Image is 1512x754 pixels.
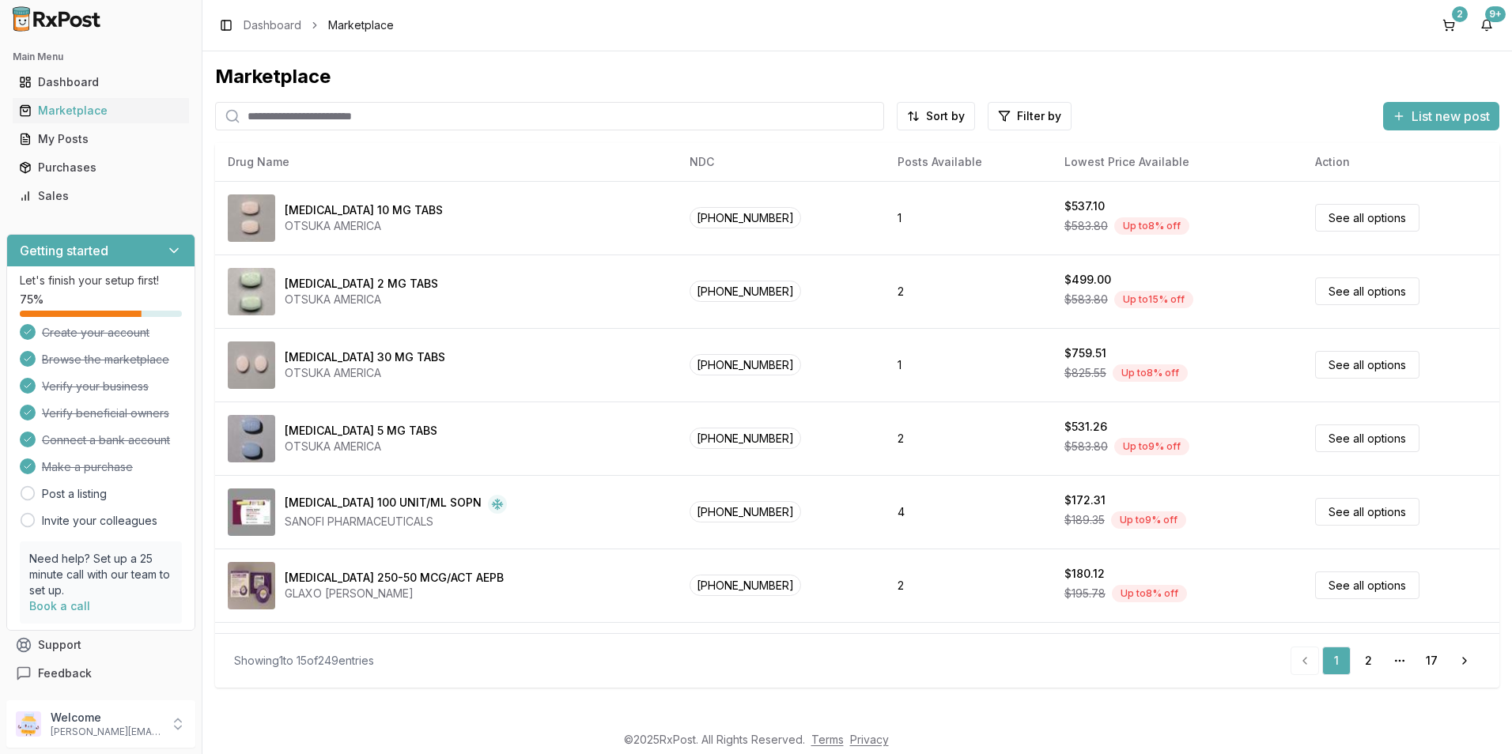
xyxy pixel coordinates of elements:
[42,513,157,529] a: Invite your colleagues
[885,475,1052,549] td: 4
[885,549,1052,622] td: 2
[1064,198,1105,214] div: $537.10
[690,207,801,228] span: [PHONE_NUMBER]
[1315,498,1419,526] a: See all options
[1302,143,1499,181] th: Action
[42,486,107,502] a: Post a listing
[885,622,1052,696] td: 2
[42,459,133,475] span: Make a purchase
[6,70,195,95] button: Dashboard
[6,631,195,659] button: Support
[926,108,965,124] span: Sort by
[13,68,189,96] a: Dashboard
[1064,566,1105,582] div: $180.12
[42,432,170,448] span: Connect a bank account
[20,241,108,260] h3: Getting started
[1017,108,1061,124] span: Filter by
[1064,419,1107,435] div: $531.26
[1315,571,1419,599] a: See all options
[677,143,885,181] th: NDC
[19,160,183,175] div: Purchases
[690,501,801,522] span: [PHONE_NUMBER]
[1052,143,1302,181] th: Lowest Price Available
[690,354,801,375] span: [PHONE_NUMBER]
[1322,647,1351,675] a: 1
[328,17,394,33] span: Marketplace
[13,182,189,210] a: Sales
[690,428,801,449] span: [PHONE_NUMBER]
[988,102,1072,130] button: Filter by
[1064,272,1111,288] div: $499.00
[285,439,437,454] div: OTSUKA AMERICA
[1474,13,1499,38] button: 9+
[19,74,183,90] div: Dashboard
[1064,439,1108,454] span: $583.80
[42,379,149,394] span: Verify your business
[811,733,844,746] a: Terms
[285,276,438,292] div: [MEDICAL_DATA] 2 MG TABS
[1383,102,1499,130] button: List new post
[285,495,482,514] div: [MEDICAL_DATA] 100 UNIT/ML SOPN
[228,562,275,609] img: Advair Diskus 250-50 MCG/ACT AEPB
[285,586,504,601] div: GLAXO [PERSON_NAME]
[285,423,437,439] div: [MEDICAL_DATA] 5 MG TABS
[285,218,443,234] div: OTSUKA AMERICA
[285,365,445,381] div: OTSUKA AMERICA
[285,292,438,307] div: OTSUKA AMERICA
[228,415,275,462] img: Abilify 5 MG TABS
[51,726,161,738] p: [PERSON_NAME][EMAIL_ADDRESS][DOMAIN_NAME]
[1436,13,1461,38] button: 2
[20,292,43,307] span: 75 %
[42,352,169,368] span: Browse the marketplace
[6,659,195,688] button: Feedback
[885,402,1052,475] td: 2
[13,96,189,125] a: Marketplace
[285,514,507,530] div: SANOFI PHARMACEUTICALS
[13,153,189,182] a: Purchases
[1064,492,1106,508] div: $172.31
[215,143,677,181] th: Drug Name
[897,102,975,130] button: Sort by
[42,405,169,421] span: Verify beneficial owners
[51,710,161,726] p: Welcome
[850,733,889,746] a: Privacy
[20,273,182,288] p: Let's finish your setup first!
[13,125,189,153] a: My Posts
[234,653,374,669] div: Showing 1 to 15 of 249 entries
[690,575,801,596] span: [PHONE_NUMBER]
[1315,277,1419,305] a: See all options
[285,349,445,365] div: [MEDICAL_DATA] 30 MG TABS
[1354,647,1382,675] a: 2
[1111,511,1186,529] div: Up to 9 % off
[1113,364,1188,382] div: Up to 8 % off
[1114,291,1193,308] div: Up to 15 % off
[1485,6,1506,22] div: 9+
[42,325,149,341] span: Create your account
[885,328,1052,402] td: 1
[228,194,275,242] img: Abilify 10 MG TABS
[228,268,275,315] img: Abilify 2 MG TABS
[1449,647,1480,675] a: Go to next page
[228,488,275,536] img: Admelog SoloStar 100 UNIT/ML SOPN
[1064,218,1108,234] span: $583.80
[16,711,41,737] img: User avatar
[215,64,1499,89] div: Marketplace
[1412,107,1490,126] span: List new post
[19,188,183,204] div: Sales
[29,551,172,598] p: Need help? Set up a 25 minute call with our team to set up.
[19,131,183,147] div: My Posts
[38,665,92,681] span: Feedback
[19,103,183,119] div: Marketplace
[1452,6,1468,22] div: 2
[228,341,275,389] img: Abilify 30 MG TABS
[1064,512,1105,528] span: $189.35
[1114,438,1189,455] div: Up to 9 % off
[6,183,195,209] button: Sales
[6,6,108,32] img: RxPost Logo
[1458,700,1496,738] iframe: Intercom live chat
[285,202,443,218] div: [MEDICAL_DATA] 10 MG TABS
[1064,292,1108,307] span: $583.80
[1315,351,1419,379] a: See all options
[885,143,1052,181] th: Posts Available
[1417,647,1446,675] a: 17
